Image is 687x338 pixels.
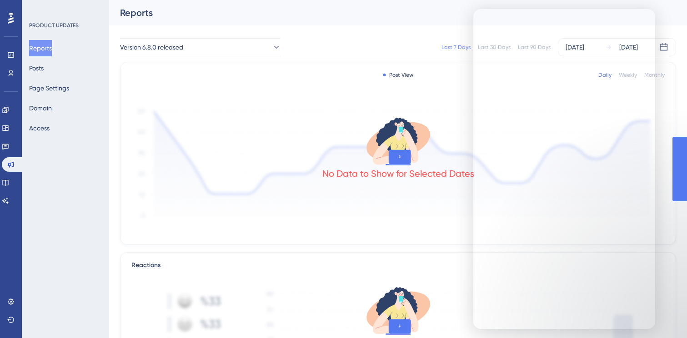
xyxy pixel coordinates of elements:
[29,40,52,56] button: Reports
[441,44,471,51] div: Last 7 Days
[322,167,474,180] div: No Data to Show for Selected Dates
[29,120,50,136] button: Access
[29,60,44,76] button: Posts
[383,71,413,79] div: Post View
[29,100,52,116] button: Domain
[29,80,69,96] button: Page Settings
[120,6,653,19] div: Reports
[473,9,655,329] iframe: Intercom live chat
[649,302,676,329] iframe: UserGuiding AI Assistant Launcher
[120,42,183,53] span: Version 6.8.0 released
[131,260,665,271] div: Reactions
[120,38,281,56] button: Version 6.8.0 released
[29,22,79,29] div: PRODUCT UPDATES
